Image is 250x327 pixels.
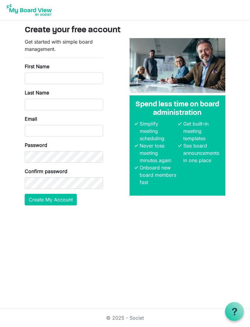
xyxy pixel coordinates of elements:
li: Simplify meeting scheduling [138,120,177,142]
h4: Spend less time on board administration [134,100,220,118]
li: See board announcements in one place [182,142,220,164]
label: First Name [25,63,49,70]
span: Get started with simple board management. [25,39,93,52]
img: My Board View Logo [5,2,54,18]
a: © 2025 - Societ [106,315,144,321]
li: Get built-in meeting templates [182,120,220,142]
label: Confirm password [25,168,67,175]
label: Password [25,141,47,149]
label: Last Name [25,89,49,96]
img: A photograph of board members sitting at a table [130,38,225,93]
li: Onboard new board members fast [138,164,177,186]
h3: Create your free account [25,25,225,36]
li: Never lose meeting minutes again [138,142,177,164]
button: Create My Account [25,194,77,205]
label: Email [25,115,37,123]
